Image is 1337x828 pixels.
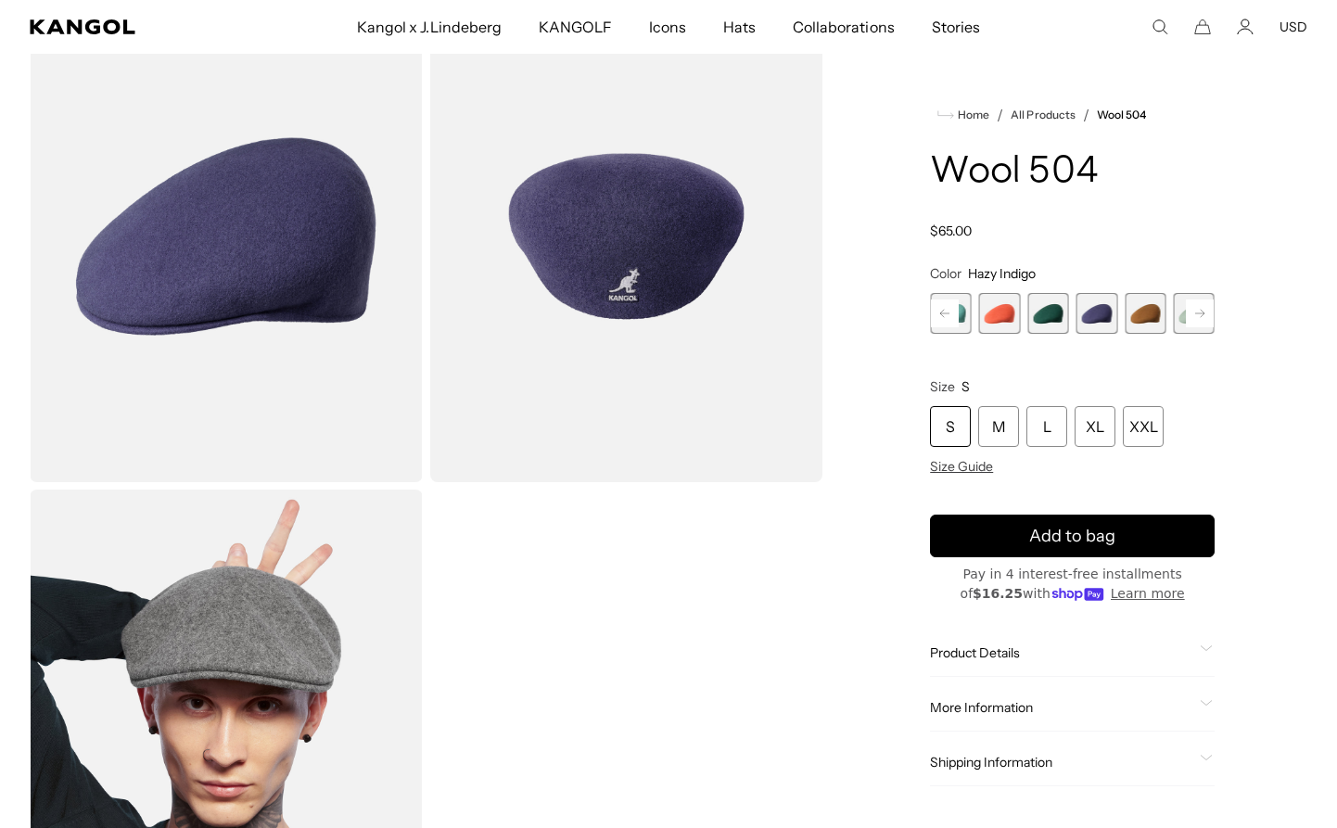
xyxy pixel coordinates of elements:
[1194,19,1211,35] button: Cart
[1027,293,1068,334] label: Deep Emerald
[968,265,1036,282] span: Hazy Indigo
[930,152,1215,193] h1: Wool 504
[930,378,955,395] span: Size
[1076,104,1089,126] li: /
[930,223,972,239] span: $65.00
[954,108,989,121] span: Home
[930,458,993,475] span: Size Guide
[930,293,971,334] div: 2 of 21
[930,699,1192,716] span: More Information
[1026,406,1067,447] div: L
[1075,406,1115,447] div: XL
[930,293,971,334] label: Aquatic
[930,754,1192,771] span: Shipping Information
[1027,293,1068,334] div: 4 of 21
[961,378,970,395] span: S
[930,406,971,447] div: S
[937,107,989,123] a: Home
[1076,293,1117,334] label: Hazy Indigo
[30,19,236,34] a: Kangol
[1125,293,1165,334] label: Rustic Caramel
[930,265,961,282] span: Color
[930,644,1192,661] span: Product Details
[930,515,1215,557] button: Add to bag
[978,406,1019,447] div: M
[1125,293,1165,334] div: 6 of 21
[1123,406,1164,447] div: XXL
[989,104,1003,126] li: /
[1174,293,1215,334] div: 7 of 21
[1152,19,1168,35] summary: Search here
[979,293,1020,334] div: 3 of 21
[1011,108,1075,121] a: All Products
[1237,19,1254,35] a: Account
[1174,293,1215,334] label: Sage Green
[930,104,1215,126] nav: breadcrumbs
[1280,19,1307,35] button: USD
[1029,524,1115,549] span: Add to bag
[1097,108,1146,121] a: Wool 504
[979,293,1020,334] label: Coral Flame
[1076,293,1117,334] div: 5 of 21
